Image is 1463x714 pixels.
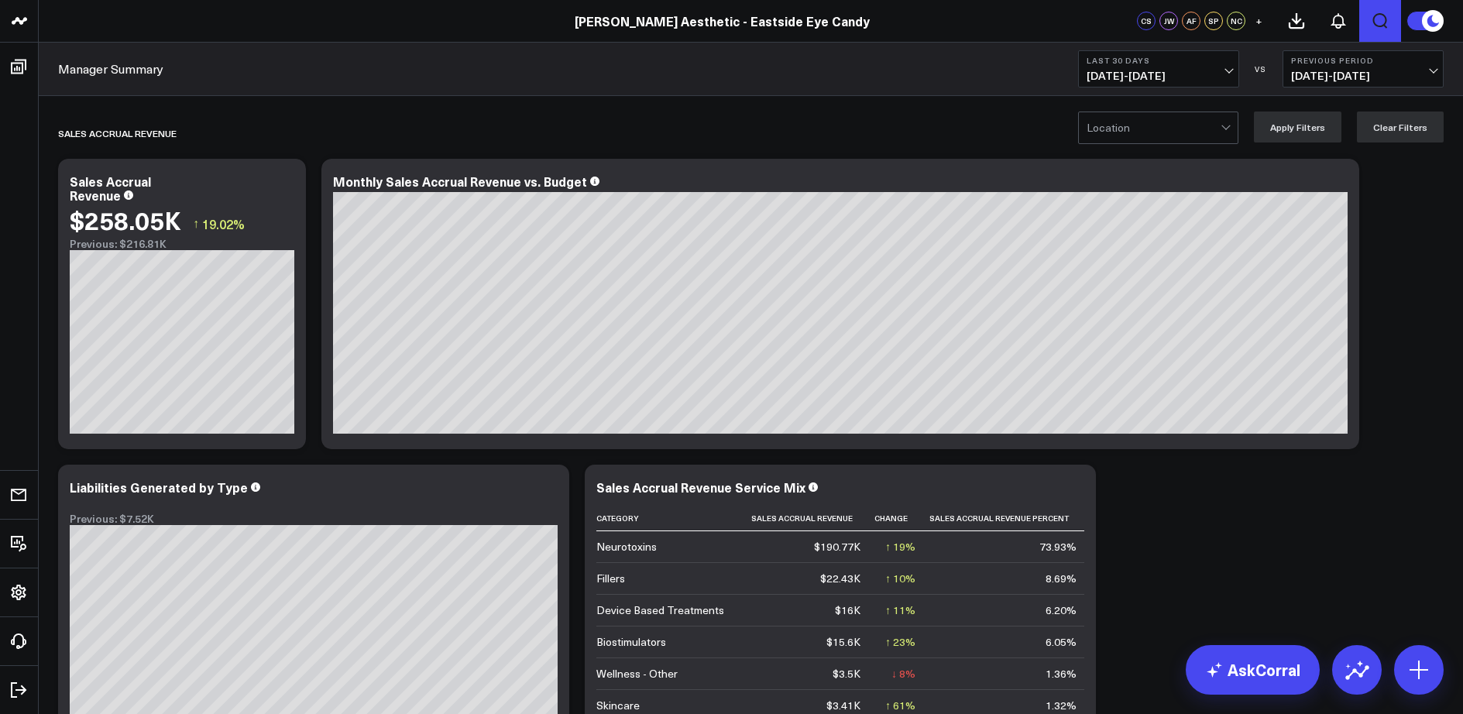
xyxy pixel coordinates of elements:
[1357,112,1444,142] button: Clear Filters
[596,634,666,650] div: Biostimulators
[1046,666,1077,681] div: 1.36%
[575,12,870,29] a: [PERSON_NAME] Aesthetic - Eastside Eye Candy
[596,602,724,618] div: Device Based Treatments
[1182,12,1200,30] div: AF
[596,698,640,713] div: Skincare
[885,634,915,650] div: ↑ 23%
[1255,15,1262,26] span: +
[885,539,915,554] div: ↑ 19%
[826,634,860,650] div: $15.6K
[1087,56,1231,65] b: Last 30 Days
[1247,64,1275,74] div: VS
[929,506,1090,531] th: Sales Accrual Revenue Percent
[1159,12,1178,30] div: JW
[1078,50,1239,88] button: Last 30 Days[DATE]-[DATE]
[1291,70,1435,82] span: [DATE] - [DATE]
[596,506,751,531] th: Category
[751,506,874,531] th: Sales Accrual Revenue
[1046,698,1077,713] div: 1.32%
[820,571,860,586] div: $22.43K
[596,539,657,554] div: Neurotoxins
[70,173,151,204] div: Sales Accrual Revenue
[596,666,678,681] div: Wellness - Other
[1046,571,1077,586] div: 8.69%
[885,571,915,586] div: ↑ 10%
[1039,539,1077,554] div: 73.93%
[885,602,915,618] div: ↑ 11%
[1249,12,1268,30] button: +
[1291,56,1435,65] b: Previous Period
[1283,50,1444,88] button: Previous Period[DATE]-[DATE]
[1046,634,1077,650] div: 6.05%
[1137,12,1156,30] div: CS
[193,214,199,234] span: ↑
[1254,112,1341,142] button: Apply Filters
[885,698,915,713] div: ↑ 61%
[70,238,294,250] div: Previous: $216.81K
[70,513,558,525] div: Previous: $7.52K
[333,173,587,190] div: Monthly Sales Accrual Revenue vs. Budget
[596,571,625,586] div: Fillers
[835,602,860,618] div: $16K
[58,115,177,151] div: Sales Accrual Revenue
[1186,645,1320,695] a: AskCorral
[1046,602,1077,618] div: 6.20%
[874,506,929,531] th: Change
[814,539,860,554] div: $190.77K
[833,666,860,681] div: $3.5K
[58,60,163,77] a: Manager Summary
[891,666,915,681] div: ↓ 8%
[1227,12,1245,30] div: NC
[202,215,245,232] span: 19.02%
[70,479,248,496] div: Liabilities Generated by Type
[1204,12,1223,30] div: SP
[596,479,805,496] div: Sales Accrual Revenue Service Mix
[1087,70,1231,82] span: [DATE] - [DATE]
[826,698,860,713] div: $3.41K
[70,206,181,234] div: $258.05K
